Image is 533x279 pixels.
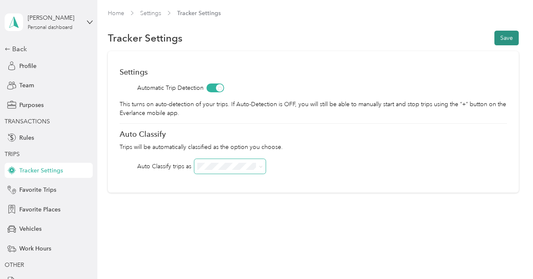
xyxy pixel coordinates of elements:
[19,133,34,142] span: Rules
[5,151,20,158] span: TRIPS
[19,224,42,233] span: Vehicles
[486,232,533,279] iframe: Everlance-gr Chat Button Frame
[28,13,80,22] div: [PERSON_NAME]
[19,101,44,110] span: Purposes
[5,118,50,125] span: TRANSACTIONS
[120,130,507,138] div: Auto Classify
[28,25,73,30] div: Personal dashboard
[19,205,60,214] span: Favorite Places
[120,100,507,117] p: This turns on auto-detection of your trips. If Auto-Detection is OFF, you will still be able to m...
[177,9,221,18] span: Tracker Settings
[19,62,37,70] span: Profile
[494,31,519,45] button: Save
[5,44,89,54] div: Back
[5,261,24,269] span: OTHER
[137,83,204,92] span: Automatic Trip Detection
[108,34,183,42] h1: Tracker Settings
[19,185,56,194] span: Favorite Trips
[137,162,191,171] div: Auto Classify trips as
[120,68,507,76] div: Settings
[19,81,34,90] span: Team
[140,10,161,17] a: Settings
[108,10,124,17] a: Home
[120,143,507,151] p: Trips will be automatically classified as the option you choose.
[19,166,63,175] span: Tracker Settings
[19,244,51,253] span: Work Hours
